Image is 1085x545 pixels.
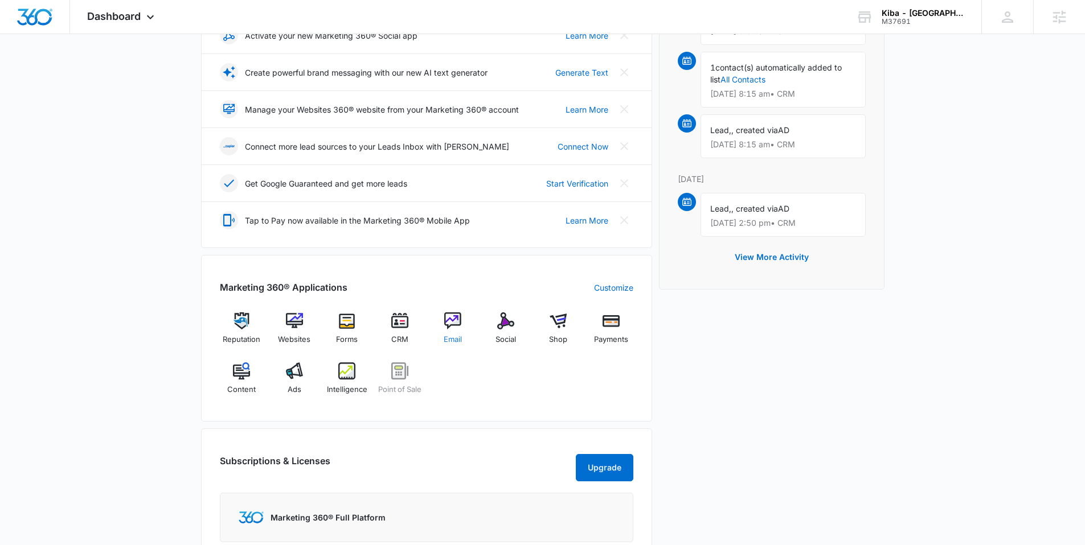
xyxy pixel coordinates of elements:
a: Shop [537,312,580,353]
a: Connect Now [558,141,608,152]
p: Manage your Websites 360® website from your Marketing 360® account [245,104,519,115]
p: [DATE] 9:02 am • CRM [710,27,856,35]
a: Learn More [566,30,608,42]
a: Point of Sale [378,362,422,403]
a: All Contacts [720,75,765,84]
span: Content [227,384,256,395]
span: Reputation [223,334,260,345]
button: Upgrade [576,454,633,481]
p: [DATE] 8:15 am • CRM [710,141,856,148]
a: Start Verification [546,177,608,189]
p: Tap to Pay now available in the Marketing 360® Mobile App [245,214,470,226]
a: Websites [272,312,316,353]
button: View More Activity [723,243,820,271]
p: Connect more lead sources to your Leads Inbox with [PERSON_NAME] [245,141,509,152]
button: Close [615,26,633,44]
span: AD [778,125,789,135]
a: Ads [272,362,316,403]
h2: Subscriptions & Licenses [220,454,330,477]
a: Email [431,312,475,353]
a: Content [220,362,264,403]
a: Learn More [566,214,608,226]
div: account id [882,18,965,26]
button: Close [615,211,633,229]
p: Get Google Guaranteed and get more leads [245,177,407,189]
a: Social [484,312,527,353]
a: Generate Text [555,67,608,79]
span: Forms [336,334,358,345]
button: Close [615,63,633,81]
p: Create powerful brand messaging with our new AI text generator [245,67,488,79]
span: contact(s) automatically added to list [710,63,842,84]
a: Customize [594,282,633,294]
button: Close [615,100,633,118]
a: Forms [325,312,369,353]
img: Marketing 360 Logo [239,511,264,523]
span: Dashboard [87,10,141,22]
span: Intelligence [327,384,367,395]
span: Lead, [710,204,731,213]
span: AD [778,204,789,213]
p: [DATE] 2:50 pm • CRM [710,219,856,227]
span: , created via [731,204,778,213]
p: [DATE] [678,173,866,185]
span: CRM [391,334,408,345]
a: CRM [378,312,422,353]
span: Shop [549,334,567,345]
a: Learn More [566,104,608,115]
span: , created via [731,125,778,135]
span: 1 [710,63,715,72]
button: Close [615,137,633,155]
div: account name [882,9,965,18]
span: Payments [594,334,628,345]
button: Close [615,174,633,192]
p: [DATE] 8:15 am • CRM [710,90,856,98]
a: Payments [589,312,633,353]
span: Social [496,334,516,345]
a: Intelligence [325,362,369,403]
span: Ads [288,384,301,395]
a: Reputation [220,312,264,353]
span: Websites [278,334,310,345]
h2: Marketing 360® Applications [220,280,347,294]
span: Email [444,334,462,345]
p: Marketing 360® Full Platform [271,511,386,523]
p: Activate your new Marketing 360® Social app [245,30,417,42]
span: Point of Sale [378,384,421,395]
span: Lead, [710,125,731,135]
